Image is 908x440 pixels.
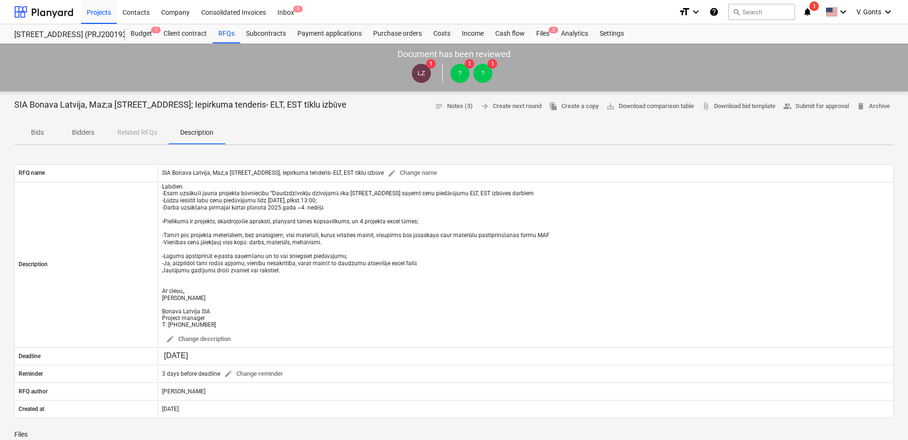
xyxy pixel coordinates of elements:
p: Document has been reviewed [398,49,510,60]
a: Subcontracts [240,24,292,43]
button: Change description [162,332,235,347]
i: keyboard_arrow_down [690,6,702,18]
i: format_size [679,6,690,18]
span: Change reminder [224,369,283,380]
span: attach_file [702,102,710,110]
span: arrow_forward [480,102,489,110]
p: Created at [19,405,44,413]
span: 1 [465,59,474,69]
span: edit [166,335,174,343]
p: Bids [26,128,49,138]
a: Costs [428,24,456,43]
span: save_alt [606,102,615,110]
input: Change [162,350,207,363]
p: Deadline [19,352,41,360]
a: Download bid template [698,99,779,114]
button: Create a copy [545,99,602,114]
span: LZ [418,70,425,77]
div: ? [450,64,469,83]
i: Knowledge base [709,6,719,18]
p: Description [180,128,214,138]
p: RFQ name [19,169,45,177]
a: Download comparison table [602,99,698,114]
span: ? [458,70,461,77]
span: Change name [388,168,437,179]
span: 1 [151,27,161,33]
span: Download comparison table [606,101,694,112]
a: Budget1 [125,24,158,43]
a: Payment applications [292,24,367,43]
i: notifications [803,6,812,18]
a: Analytics [555,24,594,43]
span: edit [388,169,396,178]
div: ? [473,64,492,83]
button: Archive [853,99,894,114]
i: keyboard_arrow_down [837,6,849,18]
div: [DATE] [158,401,893,417]
span: ? [481,70,484,77]
a: Cash flow [490,24,531,43]
span: notes [435,102,443,110]
span: Create next round [480,101,541,112]
a: Purchase orders [367,24,428,43]
div: Lauris Zaharāns [412,64,431,83]
div: 3 days before deadline [162,367,287,381]
iframe: Chat Widget [860,394,908,440]
p: Description [19,260,48,269]
a: Income [456,24,490,43]
div: [STREET_ADDRESS] (PRJ2001934) 2601941 [14,30,113,40]
div: [PERSON_NAME] [158,384,893,399]
a: Client contract [158,24,213,43]
button: Submit for approval [779,99,853,114]
button: Search [728,4,795,20]
span: Create a copy [549,101,599,112]
span: file_copy [549,102,558,110]
span: Archive [857,101,890,112]
div: Files [531,24,555,43]
span: Change description [166,334,231,345]
button: Create next round [477,99,545,114]
button: Change reminder [220,367,287,381]
a: Files5 [531,24,555,43]
div: Labdien. -Esam uzsākuši jauna projekta būvniecību “Daudzdzīvokļu dzīvojamā ēka [STREET_ADDRESS] s... [162,183,550,328]
i: keyboard_arrow_down [882,6,894,18]
div: SIA Bonava Latvija, Maz;a [STREET_ADDRESS]; Iepirkuma tenderis- ELT, EST tīklu izbūve [162,166,441,180]
span: Submit for approval [783,101,849,112]
p: Files [14,430,894,440]
p: RFQ author [19,388,48,396]
span: Notes (3) [435,101,473,112]
a: Settings [594,24,630,43]
a: RFQs [213,24,240,43]
span: edit [224,370,233,378]
p: Bidders [71,128,94,138]
span: 1 [426,59,436,69]
span: V. Gonts [857,8,881,16]
span: delete [857,102,865,110]
div: Budget [125,24,158,43]
span: Download bid template [702,101,775,112]
p: SIA Bonava Latvija, Maz;a [STREET_ADDRESS]; Iepirkuma tenderis- ELT, EST tīklu izbūve [14,99,347,110]
button: Change name [384,166,441,180]
p: Reminder [19,370,43,378]
button: Notes (3) [431,99,477,114]
span: search [733,8,740,16]
span: 1 [809,1,819,11]
span: 5 [293,6,303,12]
span: people_alt [783,102,792,110]
span: 5 [549,27,558,33]
span: 1 [488,59,497,69]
